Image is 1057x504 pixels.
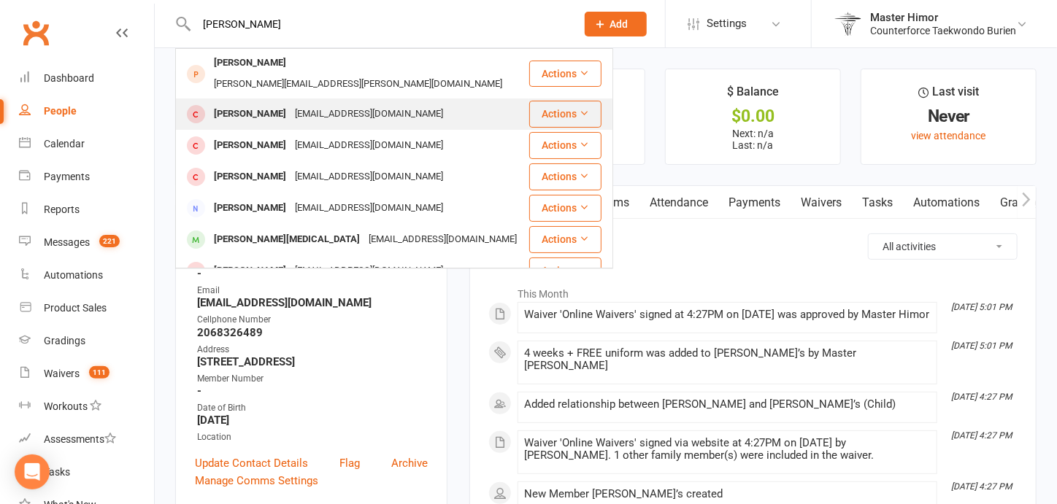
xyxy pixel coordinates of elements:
[19,390,154,423] a: Workouts
[364,229,521,250] div: [EMAIL_ADDRESS][DOMAIN_NAME]
[197,284,428,298] div: Email
[195,472,318,489] a: Manage Comms Settings
[951,481,1012,492] i: [DATE] 4:27 PM
[44,269,103,281] div: Automations
[951,341,1012,351] i: [DATE] 5:01 PM
[529,163,601,190] button: Actions
[44,138,85,150] div: Calendar
[210,166,291,187] div: [PERSON_NAME]
[197,414,428,427] strong: [DATE]
[291,166,447,187] div: [EMAIL_ADDRESS][DOMAIN_NAME]
[488,233,1018,256] h3: Activity
[19,292,154,325] a: Product Sales
[529,61,601,87] button: Actions
[210,74,507,95] div: [PERSON_NAME][EMAIL_ADDRESS][PERSON_NAME][DOMAIN_NAME]
[19,423,154,456] a: Assessments
[210,198,291,219] div: [PERSON_NAME]
[19,95,154,128] a: People
[44,335,85,346] div: Gradings
[870,11,1016,24] div: Master Himor
[197,384,428,398] strong: -
[210,53,291,74] div: [PERSON_NAME]
[210,229,364,250] div: [PERSON_NAME][MEDICAL_DATA]
[44,236,90,248] div: Messages
[195,454,308,472] a: Update Contact Details
[44,368,80,379] div: Waivers
[870,24,1016,37] div: Counterforce Taekwondo Burien
[610,18,629,30] span: Add
[529,195,601,221] button: Actions
[912,130,986,141] a: view attendance
[44,203,80,215] div: Reports
[679,128,827,151] p: Next: n/a Last: n/a
[291,104,447,125] div: [EMAIL_ADDRESS][DOMAIN_NAME]
[19,259,154,292] a: Automations
[99,235,120,247] span: 221
[875,109,1023,124] div: Never
[291,260,447,282] div: [EMAIL_ADDRESS][DOMAIN_NAME]
[197,355,428,368] strong: [STREET_ADDRESS]
[19,62,154,95] a: Dashboard
[524,398,931,411] div: Added relationship between [PERSON_NAME] and [PERSON_NAME]’s (Child)
[529,257,601,284] button: Actions
[44,302,107,314] div: Product Sales
[488,279,1018,302] li: This Month
[15,454,50,489] div: Open Intercom Messenger
[918,82,979,109] div: Last visit
[291,198,447,219] div: [EMAIL_ADDRESS][DOMAIN_NAME]
[524,488,931,500] div: New Member [PERSON_NAME]’s created
[524,309,931,321] div: Waiver 'Online Waivers' signed at 4:27PM on [DATE] was approved by Master Himor
[852,186,903,220] a: Tasks
[391,454,428,472] a: Archive
[718,186,791,220] a: Payments
[529,226,601,252] button: Actions
[19,193,154,226] a: Reports
[197,372,428,386] div: Member Number
[197,430,428,444] div: Location
[951,302,1012,312] i: [DATE] 5:01 PM
[951,392,1012,402] i: [DATE] 4:27 PM
[44,400,88,412] div: Workouts
[19,160,154,193] a: Payments
[197,313,428,327] div: Cellphone Number
[192,14,566,34] input: Search...
[524,437,931,462] div: Waiver 'Online Waivers' signed via website at 4:27PM on [DATE] by [PERSON_NAME]. 1 other family m...
[44,72,94,84] div: Dashboard
[679,109,827,124] div: $0.00
[197,343,428,357] div: Address
[197,267,428,280] strong: -
[791,186,852,220] a: Waivers
[951,430,1012,441] i: [DATE] 4:27 PM
[339,454,360,472] a: Flag
[529,132,601,158] button: Actions
[524,347,931,372] div: 4 weeks + FREE uniform was added to [PERSON_NAME]’s by Master [PERSON_NAME]
[727,82,779,109] div: $ Balance
[18,15,54,51] a: Clubworx
[197,401,428,415] div: Date of Birth
[210,260,291,282] div: [PERSON_NAME]
[834,9,863,39] img: thumb_image1572984788.png
[529,101,601,127] button: Actions
[44,105,77,117] div: People
[639,186,718,220] a: Attendance
[44,171,90,182] div: Payments
[585,12,647,36] button: Add
[44,433,116,445] div: Assessments
[210,135,291,156] div: [PERSON_NAME]
[19,357,154,390] a: Waivers 111
[19,226,154,259] a: Messages 221
[903,186,990,220] a: Automations
[197,296,428,309] strong: [EMAIL_ADDRESS][DOMAIN_NAME]
[210,104,291,125] div: [PERSON_NAME]
[291,135,447,156] div: [EMAIL_ADDRESS][DOMAIN_NAME]
[707,7,747,40] span: Settings
[19,128,154,160] a: Calendar
[19,456,154,489] a: Tasks
[19,325,154,357] a: Gradings
[197,326,428,339] strong: 2068326489
[44,466,70,478] div: Tasks
[89,366,109,379] span: 111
